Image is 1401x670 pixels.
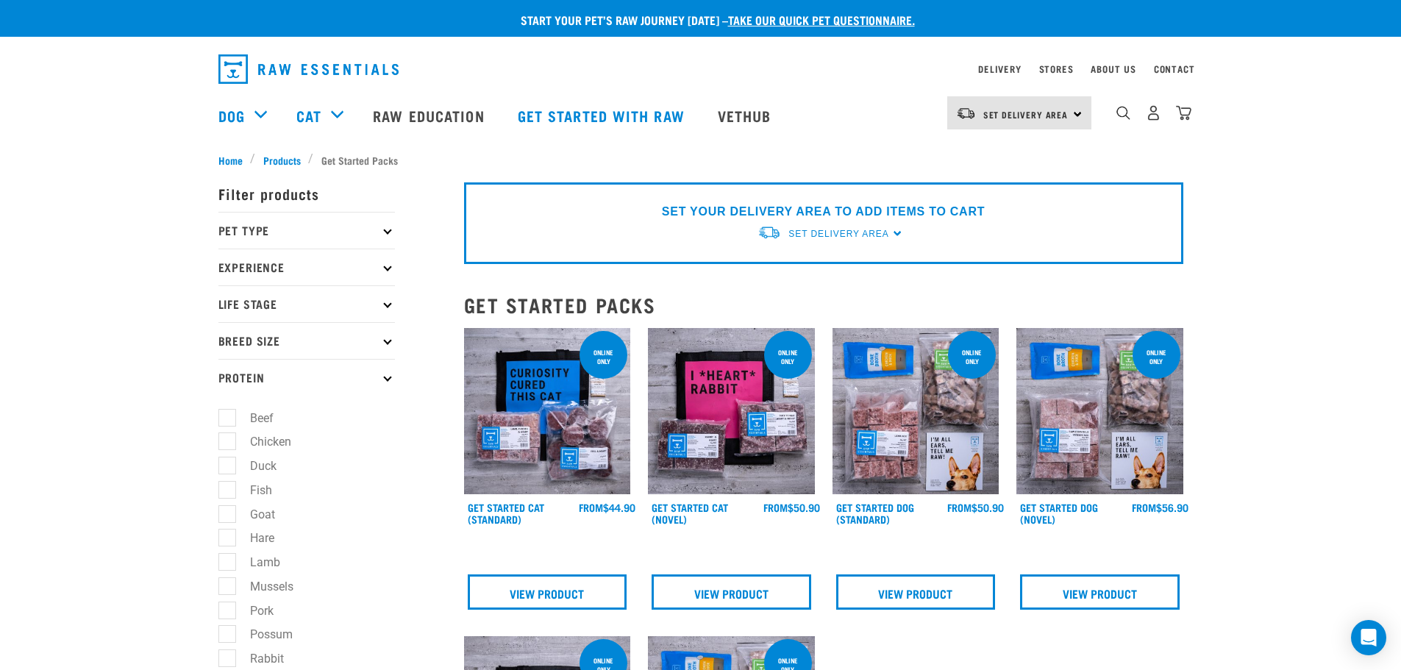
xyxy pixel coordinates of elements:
[956,107,976,120] img: van-moving.png
[1154,66,1195,71] a: Contact
[833,328,999,495] img: NSP Dog Standard Update
[255,152,308,168] a: Products
[227,505,281,524] label: Goat
[218,249,395,285] p: Experience
[728,16,915,23] a: take our quick pet questionnaire.
[1133,341,1180,372] div: online only
[1146,105,1161,121] img: user.png
[983,112,1069,117] span: Set Delivery Area
[468,505,544,521] a: Get Started Cat (Standard)
[218,175,395,212] p: Filter products
[227,577,299,596] label: Mussels
[227,625,299,644] label: Possum
[1020,574,1180,610] a: View Product
[579,505,603,510] span: FROM
[1091,66,1136,71] a: About Us
[1020,505,1098,521] a: Get Started Dog (Novel)
[763,502,820,513] div: $50.90
[1116,106,1130,120] img: home-icon-1@2x.png
[788,229,888,239] span: Set Delivery Area
[227,553,286,571] label: Lamb
[757,225,781,240] img: van-moving.png
[978,66,1021,71] a: Delivery
[1132,502,1188,513] div: $56.90
[836,574,996,610] a: View Product
[227,481,278,499] label: Fish
[468,574,627,610] a: View Product
[763,505,788,510] span: FROM
[948,341,996,372] div: online only
[218,359,395,396] p: Protein
[652,574,811,610] a: View Product
[1016,328,1183,495] img: NSP Dog Novel Update
[227,409,279,427] label: Beef
[227,457,282,475] label: Duck
[579,502,635,513] div: $44.90
[218,152,251,168] a: Home
[652,505,728,521] a: Get Started Cat (Novel)
[464,293,1183,316] h2: Get Started Packs
[218,54,399,84] img: Raw Essentials Logo
[227,649,290,668] label: Rabbit
[227,602,279,620] label: Pork
[1132,505,1156,510] span: FROM
[662,203,985,221] p: SET YOUR DELIVERY AREA TO ADD ITEMS TO CART
[218,212,395,249] p: Pet Type
[1176,105,1191,121] img: home-icon@2x.png
[218,152,243,168] span: Home
[218,152,1183,168] nav: breadcrumbs
[580,341,627,372] div: online only
[464,328,631,495] img: Assortment Of Raw Essential Products For Cats Including, Blue And Black Tote Bag With "Curiosity ...
[836,505,914,521] a: Get Started Dog (Standard)
[503,86,703,145] a: Get started with Raw
[218,104,245,126] a: Dog
[947,502,1004,513] div: $50.90
[296,104,321,126] a: Cat
[764,341,812,372] div: online only
[263,152,301,168] span: Products
[207,49,1195,90] nav: dropdown navigation
[358,86,502,145] a: Raw Education
[1039,66,1074,71] a: Stores
[218,285,395,322] p: Life Stage
[703,86,790,145] a: Vethub
[1351,620,1386,655] div: Open Intercom Messenger
[648,328,815,495] img: Assortment Of Raw Essential Products For Cats Including, Pink And Black Tote Bag With "I *Heart* ...
[227,432,297,451] label: Chicken
[947,505,972,510] span: FROM
[218,322,395,359] p: Breed Size
[227,529,280,547] label: Hare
